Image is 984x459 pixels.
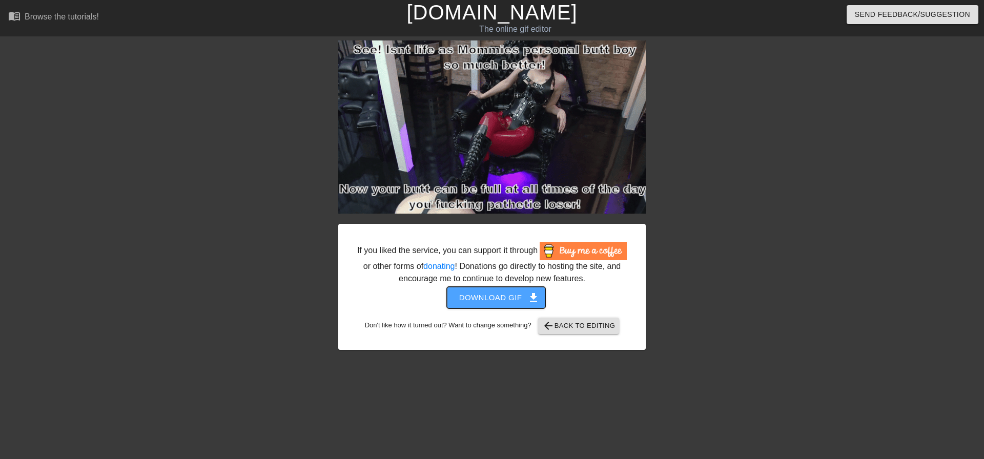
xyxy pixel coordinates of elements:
button: Send Feedback/Suggestion [847,5,978,24]
span: menu_book [8,10,20,22]
div: The online gif editor [333,23,698,35]
button: Back to Editing [538,318,620,334]
span: get_app [527,291,540,304]
img: Buy Me A Coffee [540,242,627,260]
div: Don't like how it turned out? Want to change something? [354,318,630,334]
a: Browse the tutorials! [8,10,99,26]
span: Back to Editing [542,320,616,332]
img: Y2L96moq.gif [338,40,646,214]
a: donating [423,262,455,270]
span: arrow_back [542,320,555,332]
span: Download gif [459,291,534,304]
a: [DOMAIN_NAME] [406,1,577,24]
button: Download gif [447,287,546,308]
div: Browse the tutorials! [25,12,99,21]
span: Send Feedback/Suggestion [855,8,970,21]
a: Download gif [439,293,546,301]
div: If you liked the service, you can support it through or other forms of ! Donations go directly to... [356,242,628,285]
